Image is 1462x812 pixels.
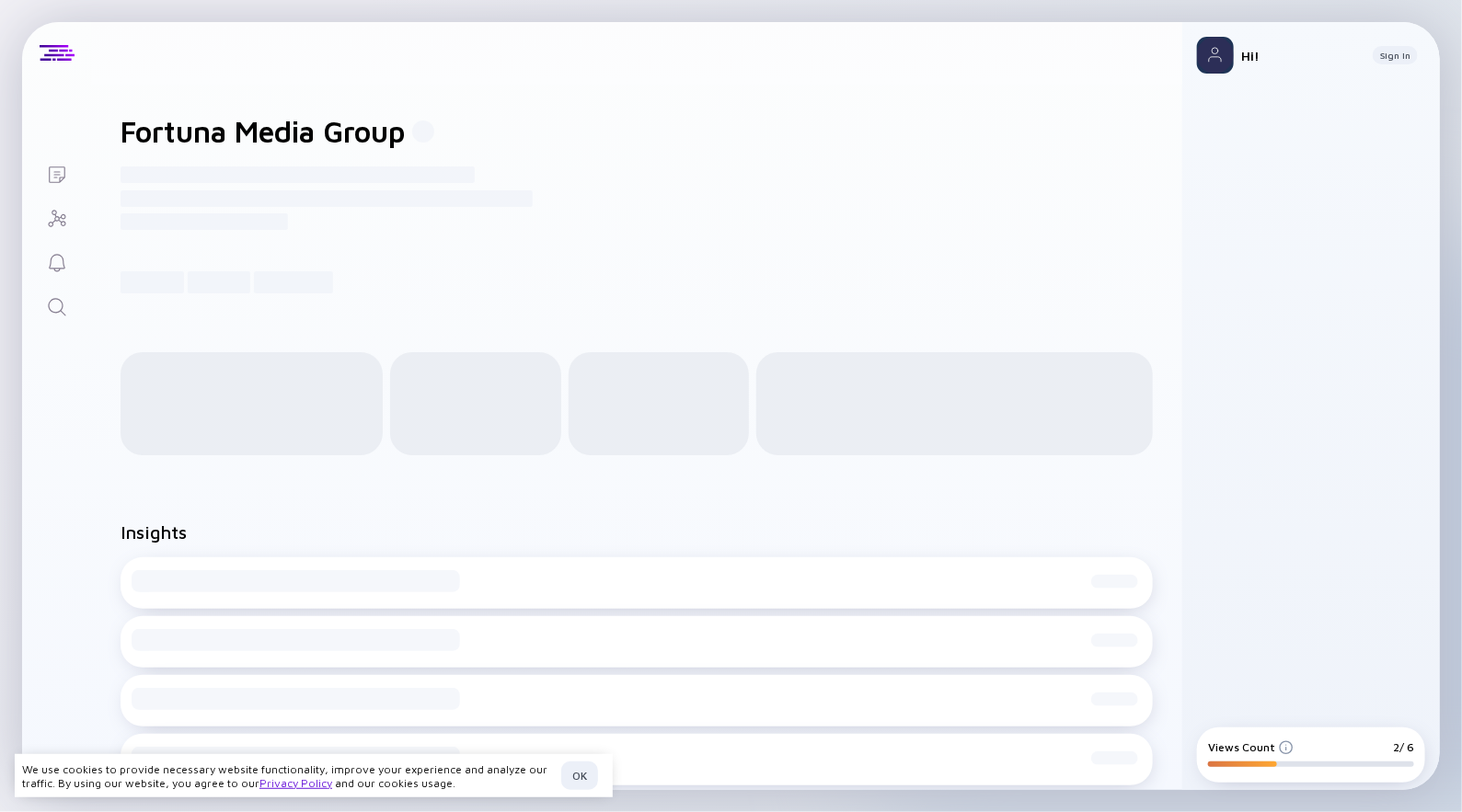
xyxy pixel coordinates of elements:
[1393,740,1414,754] div: 2/ 6
[561,761,598,790] button: OK
[424,405,443,417] div: beta
[22,762,554,790] div: We use cookies to provide necessary website functionality, improve your experience and analyze ou...
[1208,740,1294,754] div: Views Count
[22,283,91,327] a: Search
[1373,46,1418,64] button: Sign In
[767,406,1142,417] div: Latest Funding
[767,423,1142,440] div: loading...
[121,114,405,149] h1: Fortuna Media Group
[1197,37,1234,74] img: Profile Picture
[22,151,91,195] a: Lists
[580,406,738,417] div: Total Funding
[132,406,372,417] div: [DEMOGRAPHIC_DATA] Employees
[1241,48,1358,63] div: Hi!
[259,776,332,790] a: Privacy Policy
[121,521,187,543] h2: Insights
[401,404,550,417] div: ARR
[580,423,738,440] div: loading...
[132,423,372,440] div: loading...
[401,423,550,440] div: loading...
[22,239,91,283] a: Reminders
[22,195,91,239] a: Investor Map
